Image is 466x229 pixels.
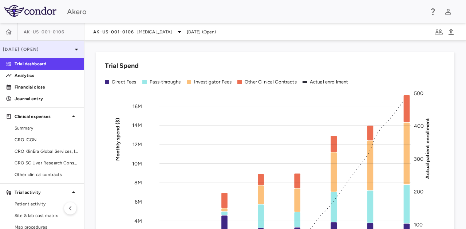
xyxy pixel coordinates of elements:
[15,171,78,178] span: Other clinical contracts
[15,201,78,207] span: Patient activity
[93,29,134,35] span: AK-US-001-0106
[150,79,181,85] div: Pass-throughs
[67,6,424,17] div: Akero
[4,5,56,17] img: logo-full-BYUhSk78.svg
[15,61,78,67] p: Trial dashboard
[414,156,423,162] tspan: 300
[414,123,424,129] tspan: 400
[194,79,232,85] div: Investigator Fees
[135,199,142,205] tspan: 6M
[132,160,142,167] tspan: 10M
[245,79,297,85] div: Other Clinical Contracts
[132,122,142,128] tspan: 14M
[310,79,348,85] div: Actual enrollment
[3,46,72,53] p: [DATE] (Open)
[414,90,423,97] tspan: 500
[15,148,78,155] span: CRO KlinEra Global Services, Inc
[105,61,139,71] h6: Trial Spend
[115,118,121,161] tspan: Monthly spend ($)
[133,142,142,148] tspan: 12M
[15,72,78,79] p: Analytics
[15,160,78,166] span: CRO SC Liver Research Consortium LLC
[15,125,78,131] span: Summary
[424,118,431,179] tspan: Actual patient enrollment
[137,29,172,35] span: [MEDICAL_DATA]
[15,113,69,120] p: Clinical expenses
[24,29,65,35] span: AK-US-001-0106
[187,29,216,35] span: [DATE] (Open)
[112,79,137,85] div: Direct Fees
[414,189,423,195] tspan: 200
[414,221,423,228] tspan: 100
[15,212,78,219] span: Site & lab cost matrix
[15,136,78,143] span: CRO ICON
[15,95,78,102] p: Journal entry
[15,189,69,196] p: Trial activity
[134,218,142,224] tspan: 4M
[134,180,142,186] tspan: 8M
[133,103,142,109] tspan: 16M
[15,84,78,90] p: Financial close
